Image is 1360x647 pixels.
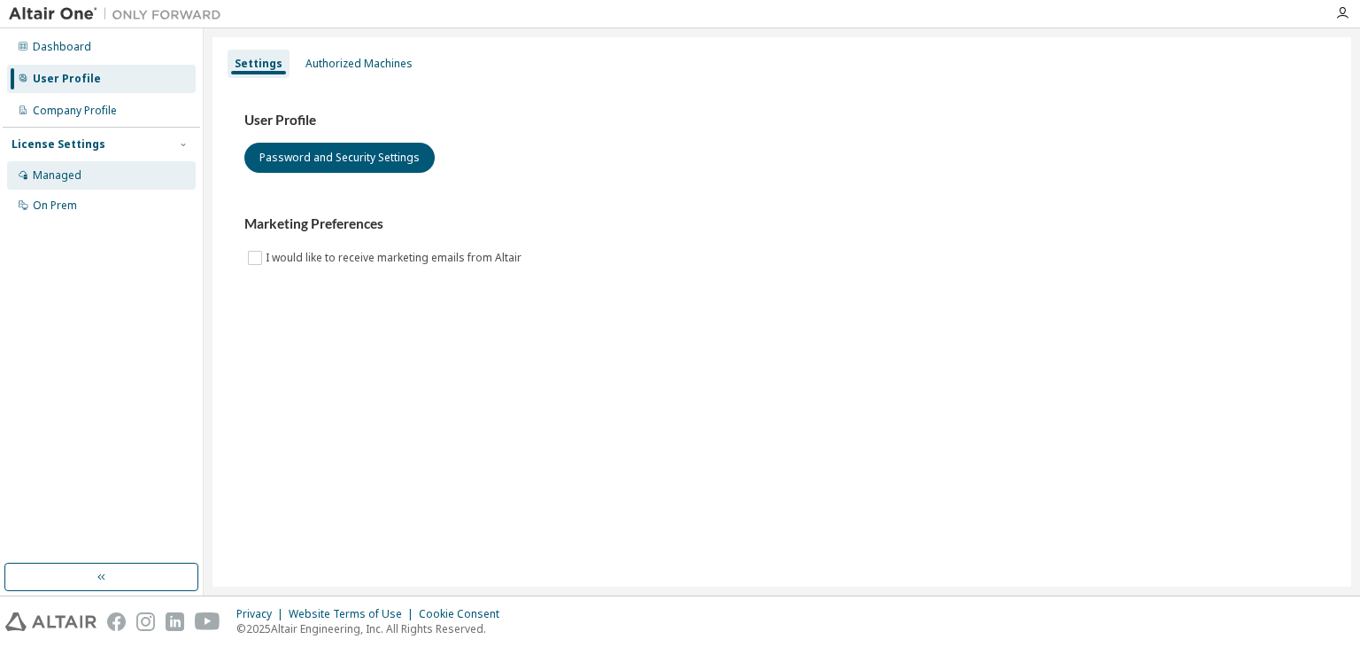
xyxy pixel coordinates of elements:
[244,143,435,173] button: Password and Security Settings
[33,168,81,183] div: Managed
[195,612,220,631] img: youtube.svg
[235,57,282,71] div: Settings
[289,607,419,621] div: Website Terms of Use
[107,612,126,631] img: facebook.svg
[33,199,77,213] div: On Prem
[33,40,91,54] div: Dashboard
[236,607,289,621] div: Privacy
[419,607,510,621] div: Cookie Consent
[5,612,97,631] img: altair_logo.svg
[9,5,230,23] img: Altair One
[305,57,413,71] div: Authorized Machines
[166,612,184,631] img: linkedin.svg
[136,612,155,631] img: instagram.svg
[236,621,510,636] p: © 2025 Altair Engineering, Inc. All Rights Reserved.
[244,112,1319,129] h3: User Profile
[12,137,105,152] div: License Settings
[244,215,1319,233] h3: Marketing Preferences
[33,72,101,86] div: User Profile
[33,104,117,118] div: Company Profile
[266,247,525,269] label: I would like to receive marketing emails from Altair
